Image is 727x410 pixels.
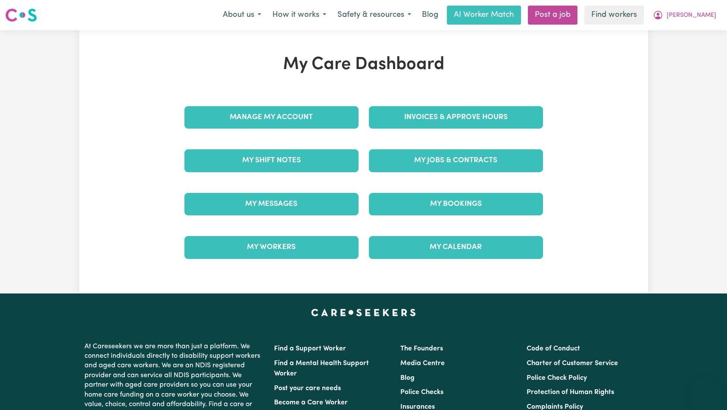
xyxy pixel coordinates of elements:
[527,389,614,396] a: Protection of Human Rights
[528,6,577,25] a: Post a job
[332,6,417,24] button: Safety & resources
[311,309,416,316] a: Careseekers home page
[400,360,445,367] a: Media Centre
[369,149,543,172] a: My Jobs & Contracts
[217,6,267,24] button: About us
[184,149,359,172] a: My Shift Notes
[184,106,359,129] a: Manage My Account
[417,6,443,25] a: Blog
[693,375,720,403] iframe: Button to launch messaging window
[184,236,359,259] a: My Workers
[667,11,716,20] span: [PERSON_NAME]
[369,193,543,215] a: My Bookings
[274,345,346,352] a: Find a Support Worker
[527,375,587,382] a: Police Check Policy
[179,54,548,75] h1: My Care Dashboard
[447,6,521,25] a: AI Worker Match
[267,6,332,24] button: How it works
[5,7,37,23] img: Careseekers logo
[5,5,37,25] a: Careseekers logo
[274,360,369,377] a: Find a Mental Health Support Worker
[527,360,618,367] a: Charter of Customer Service
[527,345,580,352] a: Code of Conduct
[274,399,348,406] a: Become a Care Worker
[400,375,415,382] a: Blog
[274,385,341,392] a: Post your care needs
[647,6,722,24] button: My Account
[369,106,543,129] a: Invoices & Approve Hours
[400,345,443,352] a: The Founders
[400,389,443,396] a: Police Checks
[184,193,359,215] a: My Messages
[584,6,644,25] a: Find workers
[369,236,543,259] a: My Calendar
